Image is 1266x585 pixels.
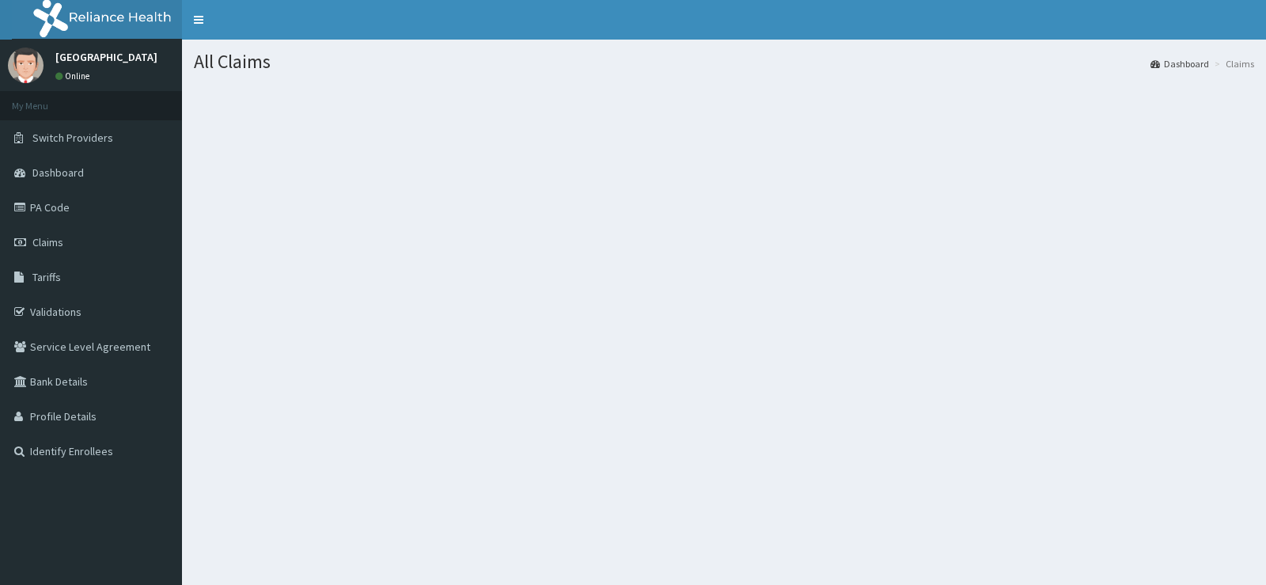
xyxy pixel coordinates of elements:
[8,47,44,83] img: User Image
[32,131,113,145] span: Switch Providers
[32,270,61,284] span: Tariffs
[55,51,157,63] p: [GEOGRAPHIC_DATA]
[32,165,84,180] span: Dashboard
[55,70,93,82] a: Online
[32,235,63,249] span: Claims
[1150,57,1209,70] a: Dashboard
[194,51,1254,72] h1: All Claims
[1211,57,1254,70] li: Claims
